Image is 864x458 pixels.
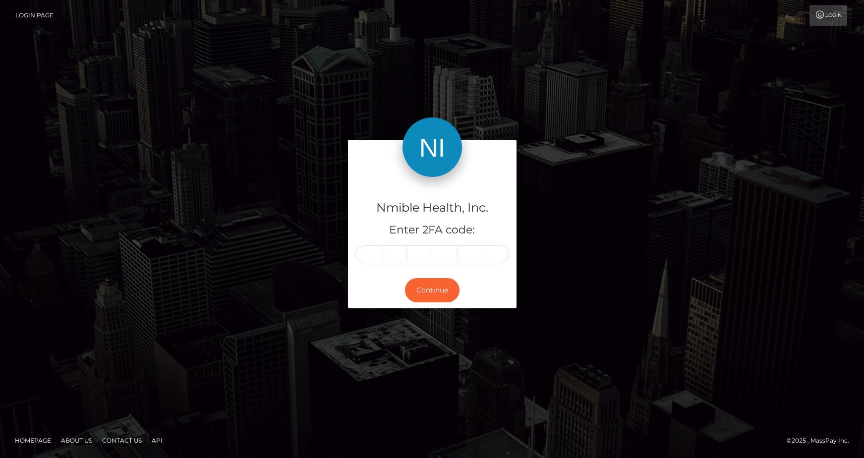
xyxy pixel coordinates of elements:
h4: Nmible Health, Inc. [355,199,509,217]
img: Nmible Health, Inc. [403,117,462,177]
a: Login [809,5,847,26]
h5: Enter 2FA code: [355,223,509,238]
a: About Us [57,433,96,448]
a: API [148,433,167,448]
a: Homepage [11,433,55,448]
div: © 2025 , MassPay Inc. [787,435,857,446]
a: Login Page [15,5,54,26]
a: Contact Us [98,433,146,448]
button: Continue [405,278,460,302]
